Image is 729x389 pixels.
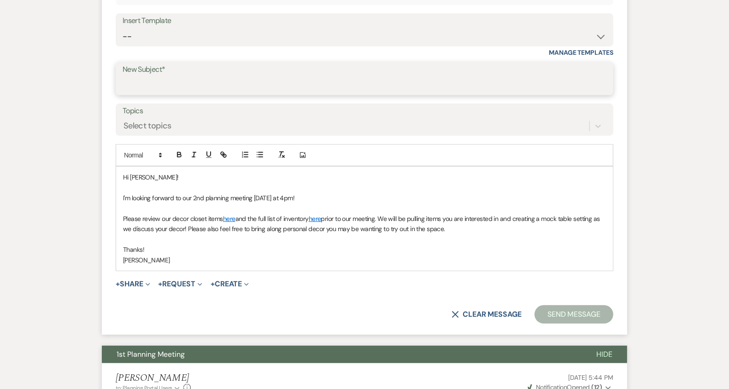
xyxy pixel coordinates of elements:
[211,280,215,288] span: +
[117,349,185,359] span: 1st Planning Meeting
[549,48,613,57] a: Manage Templates
[309,215,321,223] a: here
[223,215,235,223] a: here
[116,280,120,288] span: +
[123,63,606,76] label: New Subject*
[116,372,191,384] h5: [PERSON_NAME]
[452,311,522,318] button: Clear message
[123,214,606,234] p: Please review our decor closet items and the full list of inventory prior to our meeting. We will...
[596,349,612,359] span: Hide
[535,305,613,324] button: Send Message
[123,14,606,28] div: Insert Template
[123,193,606,203] p: I'm looking forward to our 2nd planning meeting [DATE] at 4pm!
[582,346,627,363] button: Hide
[123,255,606,265] p: [PERSON_NAME]
[102,346,582,363] button: 1st Planning Meeting
[123,172,606,182] p: Hi [PERSON_NAME]!
[123,120,171,133] div: Select topics
[568,373,613,382] span: [DATE] 5:44 PM
[123,105,606,118] label: Topics
[116,280,150,288] button: Share
[159,280,163,288] span: +
[159,280,202,288] button: Request
[211,280,249,288] button: Create
[123,244,606,255] p: Thanks!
